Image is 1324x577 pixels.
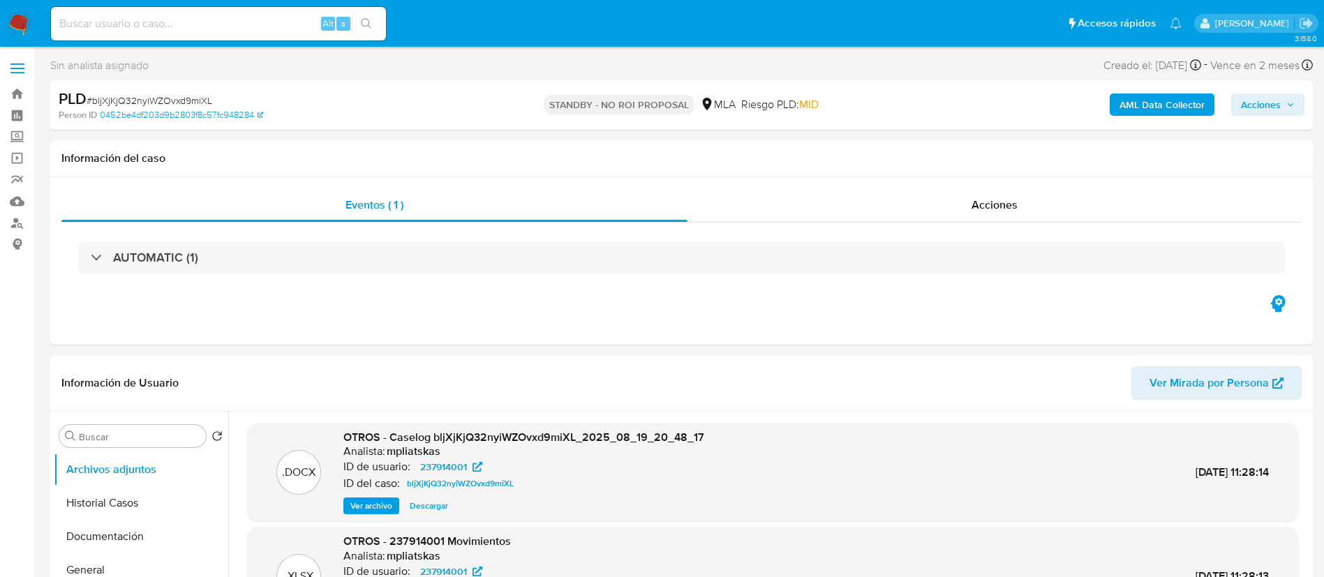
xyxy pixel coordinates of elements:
[322,17,334,30] span: Alt
[79,430,200,443] input: Buscar
[1110,93,1214,116] button: AML Data Collector
[211,430,223,446] button: Volver al orden por defecto
[410,499,448,513] span: Descargar
[343,549,385,563] p: Analista:
[1196,464,1269,480] span: [DATE] 11:28:14
[1215,17,1294,30] p: micaela.pliatskas@mercadolibre.com
[352,14,380,33] button: search-icon
[1231,93,1304,116] button: Acciones
[1150,366,1269,400] span: Ver Mirada por Persona
[412,458,491,475] a: 237914001
[1241,93,1281,116] span: Acciones
[54,453,228,486] button: Archivos adjuntos
[403,497,455,514] button: Descargar
[343,497,399,514] button: Ver archivo
[78,241,1285,273] div: AUTOMATIC (1)
[282,465,315,480] p: .DOCX
[1120,93,1205,116] b: AML Data Collector
[59,87,87,110] b: PLD
[1299,16,1314,31] a: Salir
[401,475,519,492] a: bljXjKjQ32nyiWZOvxd9miXL
[345,197,403,213] span: Eventos ( 1 )
[1078,16,1156,31] span: Accesos rápidos
[50,58,149,73] span: Sin analista asignado
[972,197,1018,213] span: Acciones
[420,458,467,475] span: 237914001
[1103,56,1201,75] div: Creado el: [DATE]
[87,93,212,107] span: # bljXjKjQ32nyiWZOvxd9miXL
[1204,56,1207,75] span: -
[544,95,694,114] p: STANDBY - NO ROI PROPOSAL
[61,151,1302,165] h1: Información del caso
[59,109,97,121] b: Person ID
[341,17,345,30] span: s
[54,520,228,553] button: Documentación
[343,477,400,490] p: ID del caso:
[1131,366,1302,400] button: Ver Mirada por Persona
[387,444,440,458] h6: mpliatskas
[407,475,514,492] span: bljXjKjQ32nyiWZOvxd9miXL
[387,549,440,563] h6: mpliatskas
[343,429,704,445] span: OTROS - Caselog bljXjKjQ32nyiWZOvxd9miXL_2025_08_19_20_48_17
[1210,58,1300,73] span: Vence en 2 meses
[741,97,819,112] span: Riesgo PLD:
[65,430,76,442] button: Buscar
[343,460,410,474] p: ID de usuario:
[100,109,263,121] a: 0452be4df203d9b2803f8c57fc948284
[343,533,511,549] span: OTROS - 237914001 Movimientos
[1170,17,1182,29] a: Notificaciones
[350,499,392,513] span: Ver archivo
[799,96,819,112] span: MID
[343,444,385,458] p: Analista:
[51,15,386,33] input: Buscar usuario o caso...
[61,376,179,390] h1: Información de Usuario
[113,250,198,265] h3: AUTOMATIC (1)
[54,486,228,520] button: Historial Casos
[700,97,736,112] div: MLA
